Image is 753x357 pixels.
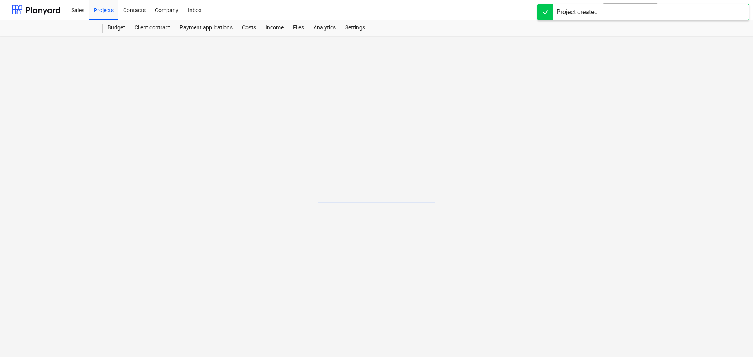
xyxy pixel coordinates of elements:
[175,20,237,36] a: Payment applications
[237,20,261,36] a: Costs
[103,20,130,36] a: Budget
[309,20,340,36] a: Analytics
[261,20,288,36] a: Income
[288,20,309,36] a: Files
[557,7,598,17] div: Project created
[714,319,753,357] iframe: Chat Widget
[130,20,175,36] a: Client contract
[340,20,370,36] a: Settings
